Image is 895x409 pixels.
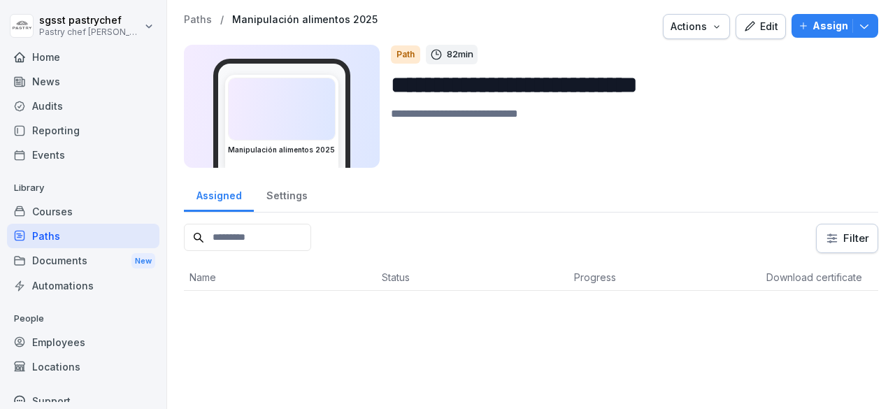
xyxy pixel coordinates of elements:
p: / [220,14,224,26]
p: Library [7,177,159,199]
p: People [7,308,159,330]
a: Reporting [7,118,159,143]
a: News [7,69,159,94]
button: Filter [817,224,878,252]
th: Name [184,264,376,291]
a: Home [7,45,159,69]
p: sgsst pastrychef [39,15,141,27]
a: Settings [254,176,320,212]
a: Employees [7,330,159,354]
a: Automations [7,273,159,298]
a: Paths [184,14,212,26]
div: Filter [825,231,869,245]
a: DocumentsNew [7,248,159,274]
div: Actions [671,19,722,34]
button: Actions [663,14,730,39]
p: 82 min [447,48,473,62]
div: Edit [743,19,778,34]
div: New [131,253,155,269]
a: Paths [7,224,159,248]
a: Manipulación alimentos 2025 [232,14,378,26]
button: Edit [736,14,786,39]
a: Events [7,143,159,167]
p: Assign [812,18,848,34]
a: Courses [7,199,159,224]
button: Assign [792,14,878,38]
a: Audits [7,94,159,118]
th: Status [376,264,568,291]
h3: Manipulación alimentos 2025 [228,145,336,155]
a: Assigned [184,176,254,212]
div: Documents [7,248,159,274]
th: Progress [568,264,761,291]
p: Pastry chef [PERSON_NAME] y Cocina gourmet [39,27,141,37]
a: Locations [7,354,159,379]
div: Path [391,45,420,64]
